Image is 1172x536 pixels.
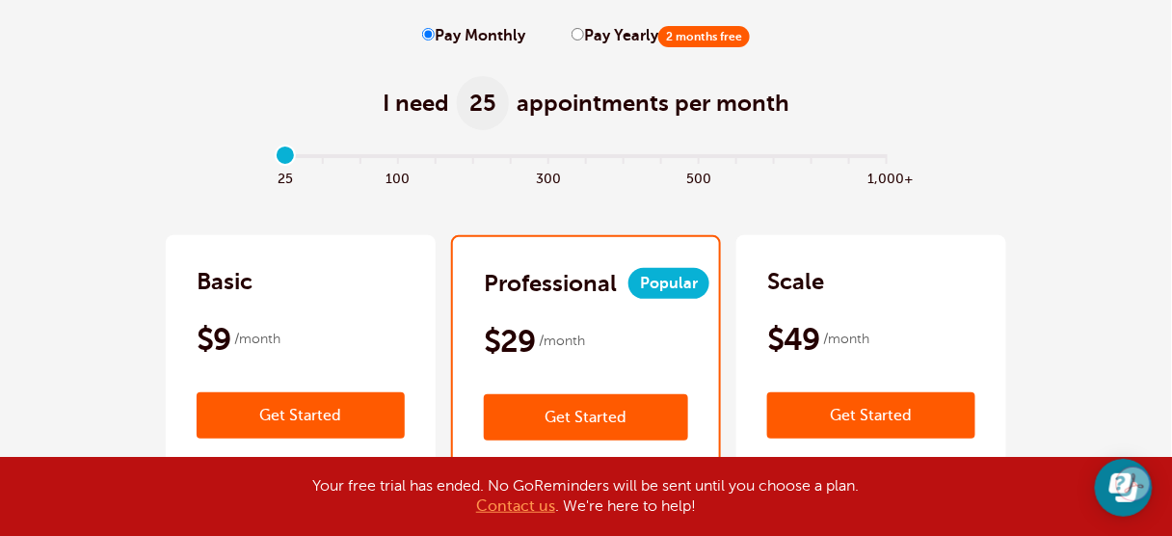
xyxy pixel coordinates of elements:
iframe: Resource center [1095,459,1153,517]
span: $49 [767,320,820,359]
span: 25 [267,166,305,188]
span: 2 months free [658,26,750,47]
input: Pay Monthly [422,28,435,40]
span: $9 [197,320,231,359]
h2: Basic [197,266,253,297]
span: 1,000+ [868,166,906,188]
label: Pay Monthly [422,27,525,45]
span: /month [234,328,280,351]
span: 25 [457,76,509,130]
span: appointments per month [517,88,789,119]
span: $29 [484,322,536,361]
div: Your free trial has ended. No GoReminders will be sent until you choose a plan. . We're here to h... [152,476,1020,517]
h2: Professional [484,268,617,299]
label: Pay Yearly [572,27,750,45]
span: 100 [380,166,417,188]
span: /month [539,330,585,353]
a: Get Started [767,392,975,439]
span: 300 [530,166,568,188]
a: Get Started [197,392,405,439]
input: Pay Yearly2 months free [572,28,584,40]
span: 500 [680,166,718,188]
a: Contact us [476,497,555,515]
a: Get Started [484,394,688,441]
span: Popular [628,268,709,299]
span: /month [823,328,869,351]
h2: Scale [767,266,824,297]
span: I need [383,88,449,119]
